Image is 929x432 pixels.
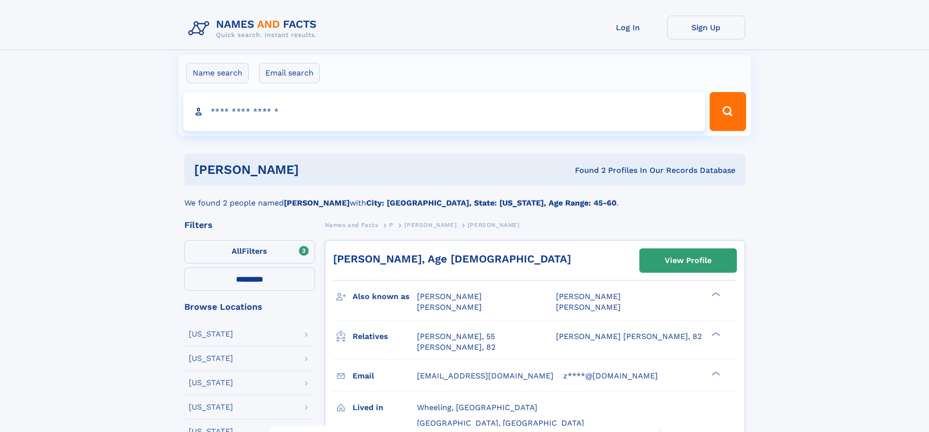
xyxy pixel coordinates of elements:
[353,288,417,305] h3: Also known as
[389,219,394,231] a: P
[589,16,667,39] a: Log In
[184,302,315,311] div: Browse Locations
[404,219,456,231] a: [PERSON_NAME]
[468,222,520,228] span: [PERSON_NAME]
[184,240,315,263] label: Filters
[556,292,621,301] span: [PERSON_NAME]
[184,221,315,229] div: Filters
[189,379,233,387] div: [US_STATE]
[353,368,417,384] h3: Email
[667,16,745,39] a: Sign Up
[194,164,437,176] h1: [PERSON_NAME]
[184,186,745,209] div: We found 2 people named with .
[665,249,712,272] div: View Profile
[417,292,482,301] span: [PERSON_NAME]
[284,198,350,207] b: [PERSON_NAME]
[556,331,702,342] a: [PERSON_NAME] [PERSON_NAME], 82
[325,219,378,231] a: Names and Facts
[417,403,537,412] span: Wheeling, [GEOGRAPHIC_DATA]
[417,371,553,380] span: [EMAIL_ADDRESS][DOMAIN_NAME]
[189,330,233,338] div: [US_STATE]
[353,399,417,416] h3: Lived in
[556,302,621,312] span: [PERSON_NAME]
[640,249,736,272] a: View Profile
[189,355,233,362] div: [US_STATE]
[404,222,456,228] span: [PERSON_NAME]
[437,165,735,176] div: Found 2 Profiles In Our Records Database
[709,370,721,376] div: ❯
[709,331,721,337] div: ❯
[183,92,706,131] input: search input
[186,63,249,83] label: Name search
[333,253,571,265] a: [PERSON_NAME], Age [DEMOGRAPHIC_DATA]
[184,16,325,42] img: Logo Names and Facts
[417,342,495,353] a: [PERSON_NAME], 82
[389,222,394,228] span: P
[232,246,242,256] span: All
[189,403,233,411] div: [US_STATE]
[366,198,616,207] b: City: [GEOGRAPHIC_DATA], State: [US_STATE], Age Range: 45-60
[417,418,584,428] span: [GEOGRAPHIC_DATA], [GEOGRAPHIC_DATA]
[417,302,482,312] span: [PERSON_NAME]
[710,92,746,131] button: Search Button
[417,331,495,342] a: [PERSON_NAME], 55
[353,328,417,345] h3: Relatives
[709,291,721,298] div: ❯
[259,63,320,83] label: Email search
